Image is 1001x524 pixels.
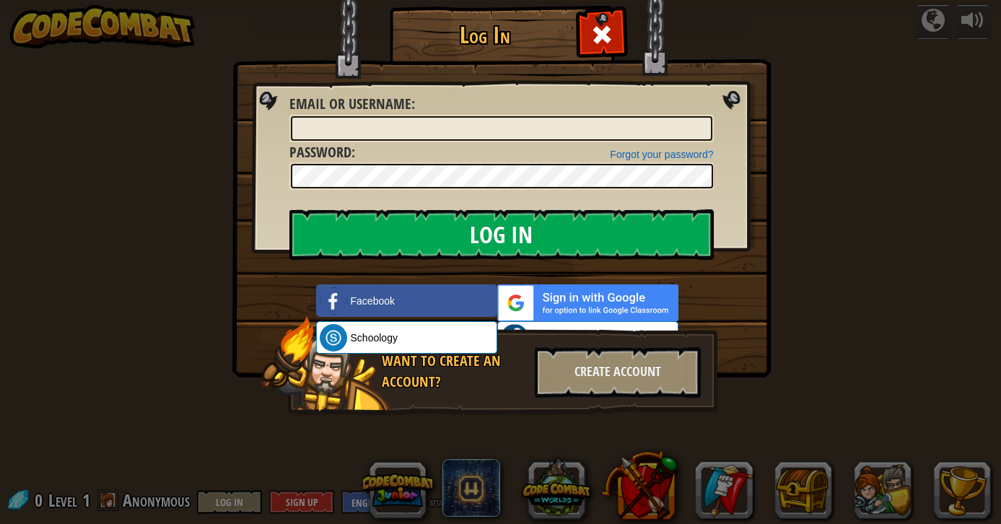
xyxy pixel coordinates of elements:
[610,149,713,160] a: Forgot your password?
[289,142,351,162] span: Password
[289,94,415,115] label: :
[320,324,347,351] img: schoology.png
[535,347,701,398] div: Create Account
[382,351,526,392] div: Want to create an account?
[320,287,347,315] img: facebook_small.png
[351,294,395,308] span: Facebook
[393,22,577,48] h1: Log In
[351,331,398,345] span: Schoology
[497,284,678,321] img: gplus_sso_button2.svg
[289,142,355,163] label: :
[289,94,411,113] span: Email or Username
[289,209,714,260] input: Log In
